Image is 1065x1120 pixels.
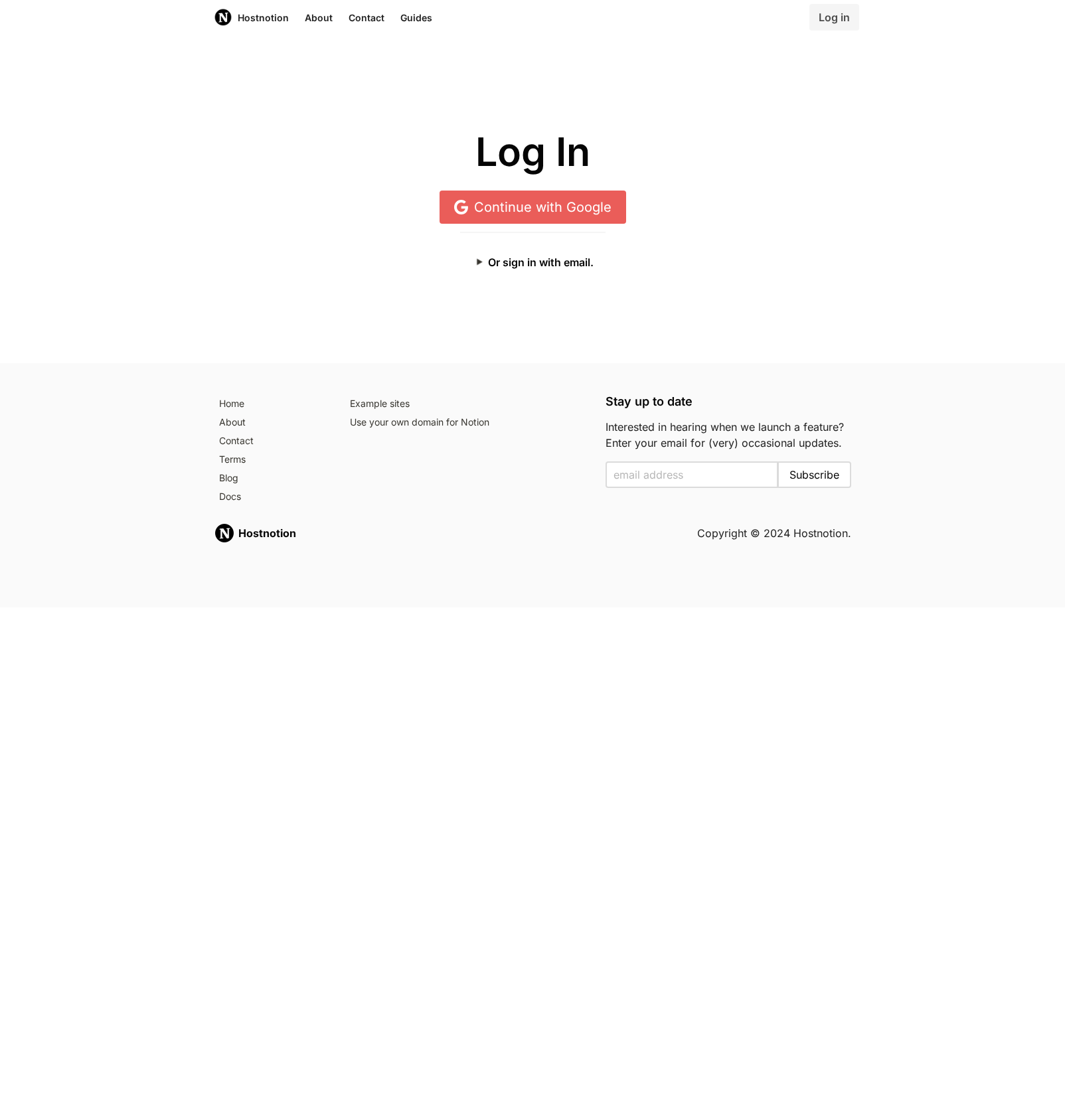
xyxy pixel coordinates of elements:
[697,525,851,541] h5: Copyright © 2024 Hostnotion.
[214,469,329,488] a: Blog
[214,395,329,414] a: Home
[214,414,329,432] a: About
[809,4,859,31] a: Log in
[214,130,851,175] h1: Log In
[214,451,329,469] a: Terms
[460,249,606,276] button: Or sign in with email.
[440,191,626,224] a: Continue with Google
[345,395,590,414] a: Example sites
[238,526,296,540] strong: Hostnotion
[778,461,851,488] button: Subscribe
[214,488,329,507] a: Docs
[606,461,778,488] input: Enter your email to subscribe to the email list and be notified when we launch
[606,395,851,408] h5: Stay up to date
[214,522,235,544] img: Hostnotion logo
[345,414,590,432] a: Use your own domain for Notion
[214,8,232,27] img: Host Notion logo
[214,432,329,451] a: Contact
[606,419,851,451] p: Interested in hearing when we launch a feature? Enter your email for (very) occasional updates.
